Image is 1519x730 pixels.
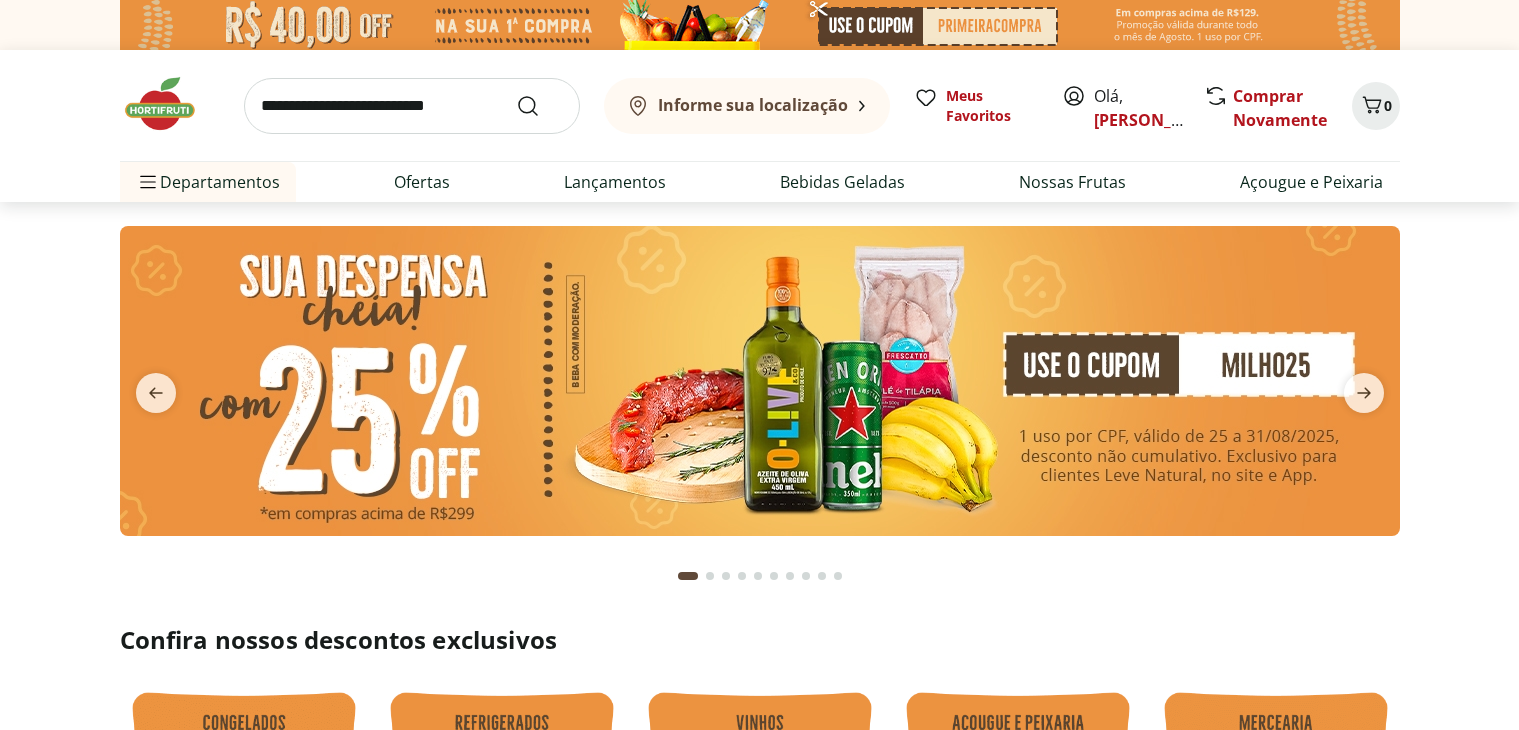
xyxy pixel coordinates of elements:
button: Go to page 3 from fs-carousel [718,552,734,600]
a: Bebidas Geladas [780,170,905,194]
button: Submit Search [516,94,564,118]
span: Olá, [1094,84,1183,132]
button: Carrinho [1352,82,1400,130]
span: Meus Favoritos [946,86,1038,126]
button: Go to page 4 from fs-carousel [734,552,750,600]
span: Departamentos [136,158,280,206]
a: Ofertas [394,170,450,194]
button: Menu [136,158,160,206]
a: Comprar Novamente [1233,85,1327,131]
img: cupom [120,226,1400,536]
a: Meus Favoritos [914,86,1038,126]
button: Go to page 7 from fs-carousel [782,552,798,600]
img: Hortifruti [120,74,220,134]
input: search [244,78,580,134]
button: previous [120,373,192,413]
button: Go to page 8 from fs-carousel [798,552,814,600]
button: Go to page 5 from fs-carousel [750,552,766,600]
span: 0 [1384,96,1392,115]
button: Informe sua localização [604,78,890,134]
button: Go to page 2 from fs-carousel [702,552,718,600]
a: Nossas Frutas [1019,170,1126,194]
h2: Confira nossos descontos exclusivos [120,624,1400,656]
a: Açougue e Peixaria [1240,170,1383,194]
button: Go to page 9 from fs-carousel [814,552,830,600]
a: [PERSON_NAME] [1094,109,1224,131]
b: Informe sua localização [658,94,848,116]
button: Go to page 6 from fs-carousel [766,552,782,600]
button: next [1328,373,1400,413]
a: Lançamentos [564,170,666,194]
button: Current page from fs-carousel [674,552,702,600]
button: Go to page 10 from fs-carousel [830,552,846,600]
